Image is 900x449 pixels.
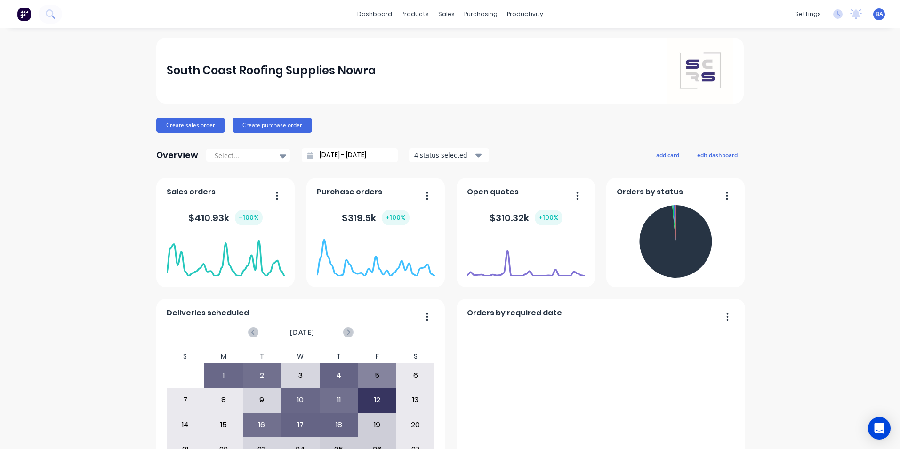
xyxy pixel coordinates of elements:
[320,350,358,363] div: T
[167,307,249,319] span: Deliveries scheduled
[205,388,242,412] div: 8
[409,148,489,162] button: 4 status selected
[397,364,434,387] div: 6
[358,413,396,437] div: 19
[243,350,281,363] div: T
[320,364,358,387] div: 4
[358,388,396,412] div: 12
[382,210,410,225] div: + 100 %
[667,38,733,104] img: South Coast Roofing Supplies Nowra
[320,413,358,437] div: 18
[342,210,410,225] div: $ 319.5k
[233,118,312,133] button: Create purchase order
[243,364,281,387] div: 2
[397,7,434,21] div: products
[397,388,434,412] div: 13
[320,388,358,412] div: 11
[205,364,242,387] div: 1
[166,350,205,363] div: S
[167,186,216,198] span: Sales orders
[353,7,397,21] a: dashboard
[617,186,683,198] span: Orders by status
[167,61,376,80] div: South Coast Roofing Supplies Nowra
[467,307,562,319] span: Orders by required date
[459,7,502,21] div: purchasing
[281,388,319,412] div: 10
[535,210,562,225] div: + 100 %
[243,413,281,437] div: 16
[650,149,685,161] button: add card
[281,413,319,437] div: 17
[317,186,382,198] span: Purchase orders
[156,118,225,133] button: Create sales order
[396,350,435,363] div: S
[167,388,204,412] div: 7
[467,186,519,198] span: Open quotes
[868,417,891,440] div: Open Intercom Messenger
[156,146,198,165] div: Overview
[414,150,474,160] div: 4 status selected
[281,364,319,387] div: 3
[790,7,826,21] div: settings
[204,350,243,363] div: M
[17,7,31,21] img: Factory
[281,350,320,363] div: W
[358,364,396,387] div: 5
[876,10,883,18] span: BA
[205,413,242,437] div: 15
[397,413,434,437] div: 20
[188,210,263,225] div: $ 410.93k
[490,210,562,225] div: $ 310.32k
[358,350,396,363] div: F
[502,7,548,21] div: productivity
[691,149,744,161] button: edit dashboard
[290,327,314,337] span: [DATE]
[434,7,459,21] div: sales
[235,210,263,225] div: + 100 %
[243,388,281,412] div: 9
[167,413,204,437] div: 14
